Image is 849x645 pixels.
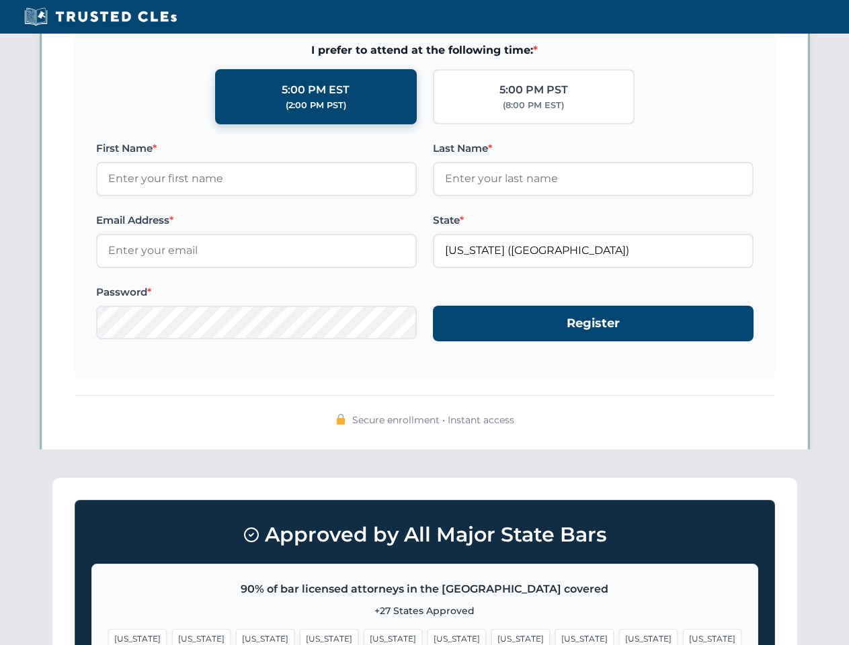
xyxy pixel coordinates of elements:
[96,140,417,157] label: First Name
[433,234,754,267] input: Florida (FL)
[433,306,754,341] button: Register
[96,212,417,228] label: Email Address
[335,414,346,425] img: 🔒
[96,162,417,196] input: Enter your first name
[503,99,564,112] div: (8:00 PM EST)
[433,162,754,196] input: Enter your last name
[108,580,741,598] p: 90% of bar licensed attorneys in the [GEOGRAPHIC_DATA] covered
[20,7,181,27] img: Trusted CLEs
[433,140,754,157] label: Last Name
[108,603,741,618] p: +27 States Approved
[96,284,417,300] label: Password
[91,517,758,553] h3: Approved by All Major State Bars
[499,81,568,99] div: 5:00 PM PST
[96,234,417,267] input: Enter your email
[286,99,346,112] div: (2:00 PM PST)
[96,42,754,59] span: I prefer to attend at the following time:
[282,81,350,99] div: 5:00 PM EST
[433,212,754,228] label: State
[352,413,514,427] span: Secure enrollment • Instant access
